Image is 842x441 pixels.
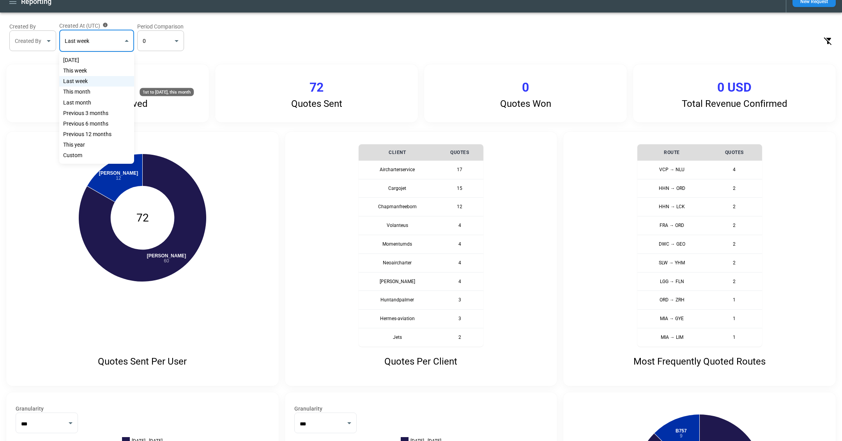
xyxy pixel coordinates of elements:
div: Full previous calendar month [59,97,134,108]
div: 1st to [DATE], this month [140,88,194,96]
div: Monday to Sunday of previous week [59,76,134,87]
div: Full previous 6 calendar months [59,119,134,129]
div: Full previous 12 calendar months [59,129,134,140]
div: 1st to yesterday, this month [59,87,134,97]
div: Monday to yesterday [59,66,134,76]
div: 1st of Jan to yesterday [59,140,134,150]
div: Yesterday (UTC) [59,55,134,66]
div: Full previous 3 calendar months [59,108,134,119]
div: Select exact start and end dates [59,150,134,161]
